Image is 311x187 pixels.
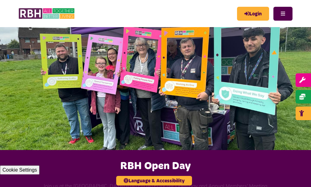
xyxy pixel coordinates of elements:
[116,176,192,185] button: Language & Accessibility
[18,6,76,21] img: RBH
[273,7,293,21] button: Navigation
[237,7,269,21] a: MyRBH
[3,159,308,173] h2: RBH Open Day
